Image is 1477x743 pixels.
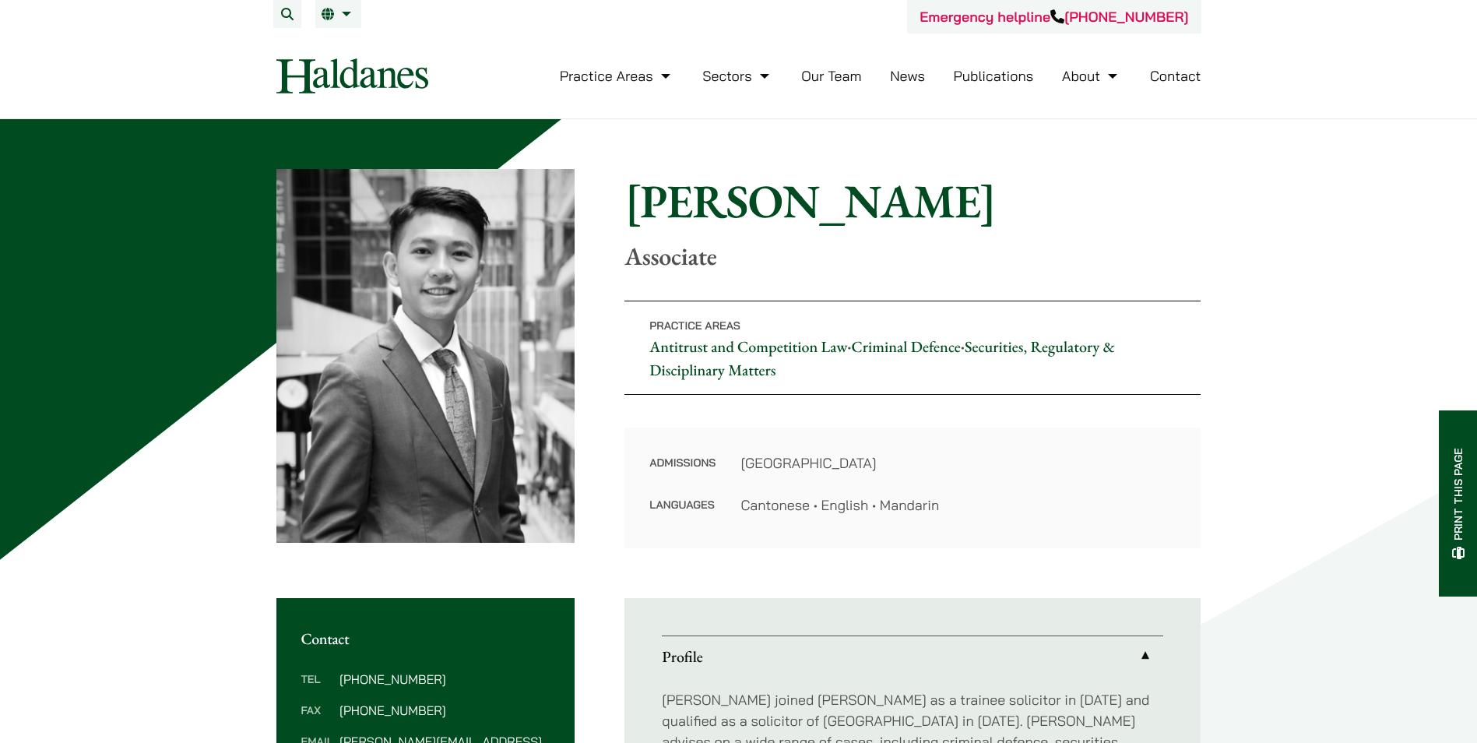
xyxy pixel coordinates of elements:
dd: Cantonese • English • Mandarin [740,495,1176,516]
dd: [GEOGRAPHIC_DATA] [740,452,1176,474]
a: About [1062,67,1121,85]
h2: Contact [301,629,550,648]
dt: Fax [301,704,333,735]
a: Securities, Regulatory & Disciplinary Matters [649,336,1115,380]
dt: Languages [649,495,716,516]
dt: Tel [301,673,333,704]
a: Practice Areas [560,67,674,85]
dd: [PHONE_NUMBER] [339,673,550,685]
a: Profile [662,636,1163,677]
a: Criminal Defence [852,336,961,357]
img: Logo of Haldanes [276,58,428,93]
a: Publications [954,67,1034,85]
dd: [PHONE_NUMBER] [339,704,550,717]
h1: [PERSON_NAME] [624,173,1201,229]
dt: Admissions [649,452,716,495]
a: Sectors [702,67,772,85]
a: Emergency helpline[PHONE_NUMBER] [920,8,1188,26]
a: EN [322,8,355,20]
a: Our Team [801,67,861,85]
span: Practice Areas [649,319,740,333]
a: News [890,67,925,85]
a: Antitrust and Competition Law [649,336,847,357]
p: Associate [624,241,1201,271]
p: • • [624,301,1201,395]
a: Contact [1150,67,1201,85]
